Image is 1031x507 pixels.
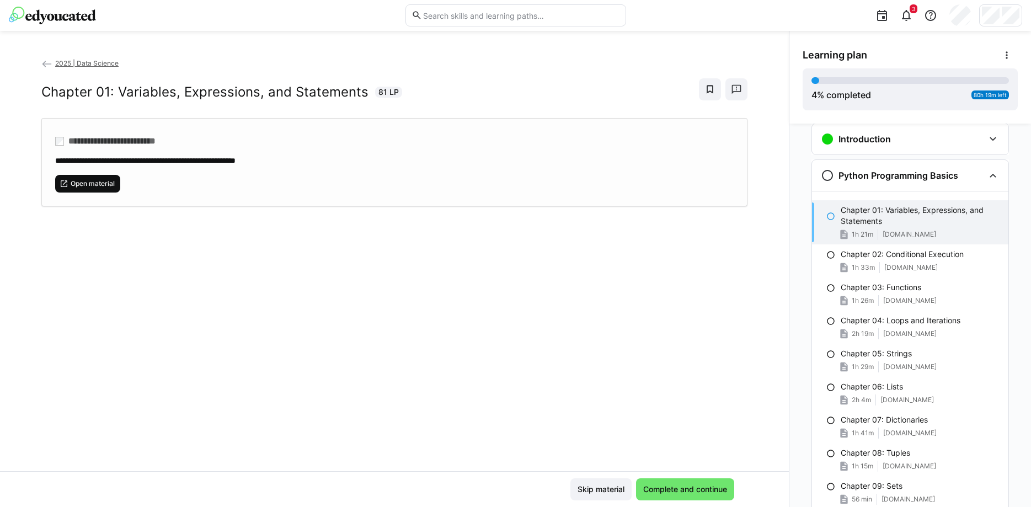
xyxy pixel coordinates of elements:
span: 1h 41m [852,429,874,437]
span: 1h 33m [852,263,875,272]
input: Search skills and learning paths… [422,10,619,20]
h3: Introduction [838,134,891,145]
p: Chapter 04: Loops and Iterations [841,315,960,326]
button: Complete and continue [636,478,734,500]
span: 1h 29m [852,362,874,371]
h3: Python Programming Basics [838,170,958,181]
h2: Chapter 01: Variables, Expressions, and Statements [41,84,368,100]
span: [DOMAIN_NAME] [883,296,937,305]
span: [DOMAIN_NAME] [883,462,936,471]
span: Complete and continue [642,484,729,495]
span: 1h 15m [852,462,873,471]
span: 2h 4m [852,396,871,404]
span: [DOMAIN_NAME] [883,362,937,371]
span: [DOMAIN_NAME] [883,329,937,338]
p: Chapter 02: Conditional Execution [841,249,964,260]
button: Skip material [570,478,632,500]
span: [DOMAIN_NAME] [880,396,934,404]
span: [DOMAIN_NAME] [884,263,938,272]
p: Chapter 07: Dictionaries [841,414,928,425]
div: % completed [811,88,871,102]
span: 3 [912,6,915,12]
span: 80h 19m left [974,92,1007,98]
span: 1h 21m [852,230,873,239]
span: Learning plan [803,49,867,61]
p: Chapter 05: Strings [841,348,912,359]
span: 1h 26m [852,296,874,305]
p: Chapter 06: Lists [841,381,903,392]
a: 2025 | Data Science [41,59,119,67]
span: [DOMAIN_NAME] [882,495,935,504]
button: Open material [55,175,120,193]
span: 2025 | Data Science [55,59,119,67]
span: Skip material [576,484,626,495]
p: Chapter 08: Tuples [841,447,910,458]
p: Chapter 01: Variables, Expressions, and Statements [841,205,1000,227]
span: 56 min [852,495,872,504]
p: Chapter 09: Sets [841,481,902,492]
span: [DOMAIN_NAME] [883,429,937,437]
span: 4 [811,89,817,100]
span: 81 LP [378,87,399,98]
p: Chapter 03: Functions [841,282,921,293]
span: 2h 19m [852,329,874,338]
span: [DOMAIN_NAME] [883,230,936,239]
span: Open material [70,179,116,188]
